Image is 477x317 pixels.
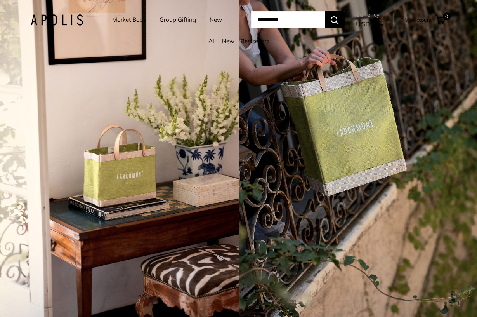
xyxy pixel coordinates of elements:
a: My Account [404,15,432,24]
button: USD $ [356,18,384,30]
span: Currency [356,9,384,20]
a: All [208,37,216,45]
a: 0 [435,15,445,24]
span: USD $ [356,20,376,28]
a: Market Bags [112,14,146,25]
a: New [210,14,222,25]
a: Group Gifting [160,14,196,25]
a: New [222,37,234,45]
a: Bestsellers [241,37,269,45]
img: Apolis [31,14,83,26]
input: Search... [251,11,325,28]
span: 0 [442,12,450,20]
button: Search [325,11,345,28]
